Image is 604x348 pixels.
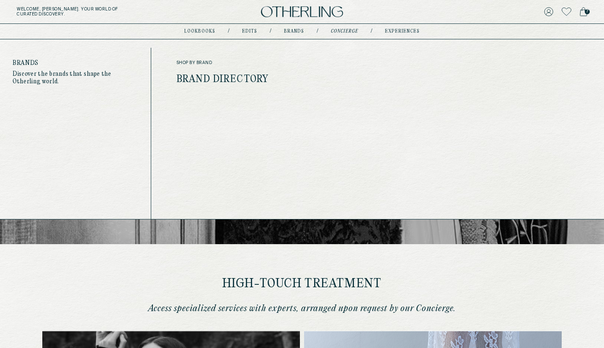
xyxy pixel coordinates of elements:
[13,70,138,85] p: Discover the brands that shape the Otherling world.
[371,28,372,35] div: /
[270,28,271,35] div: /
[385,29,420,34] a: experiences
[585,9,590,14] span: 7
[184,29,215,34] a: lookbooks
[139,278,465,291] h2: High-touch treatment
[228,28,230,35] div: /
[317,28,318,35] div: /
[242,29,257,34] a: Edits
[176,60,315,65] span: shop by brand
[17,7,188,17] h5: Welcome, [PERSON_NAME] . Your world of curated discovery.
[284,29,304,34] a: Brands
[139,303,465,314] p: Access specialized services with experts, arranged upon request by our Concierge.
[176,74,269,85] a: Brand Directory
[331,29,358,34] a: concierge
[261,6,343,18] img: logo
[580,6,587,18] a: 7
[13,60,138,66] h4: Brands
